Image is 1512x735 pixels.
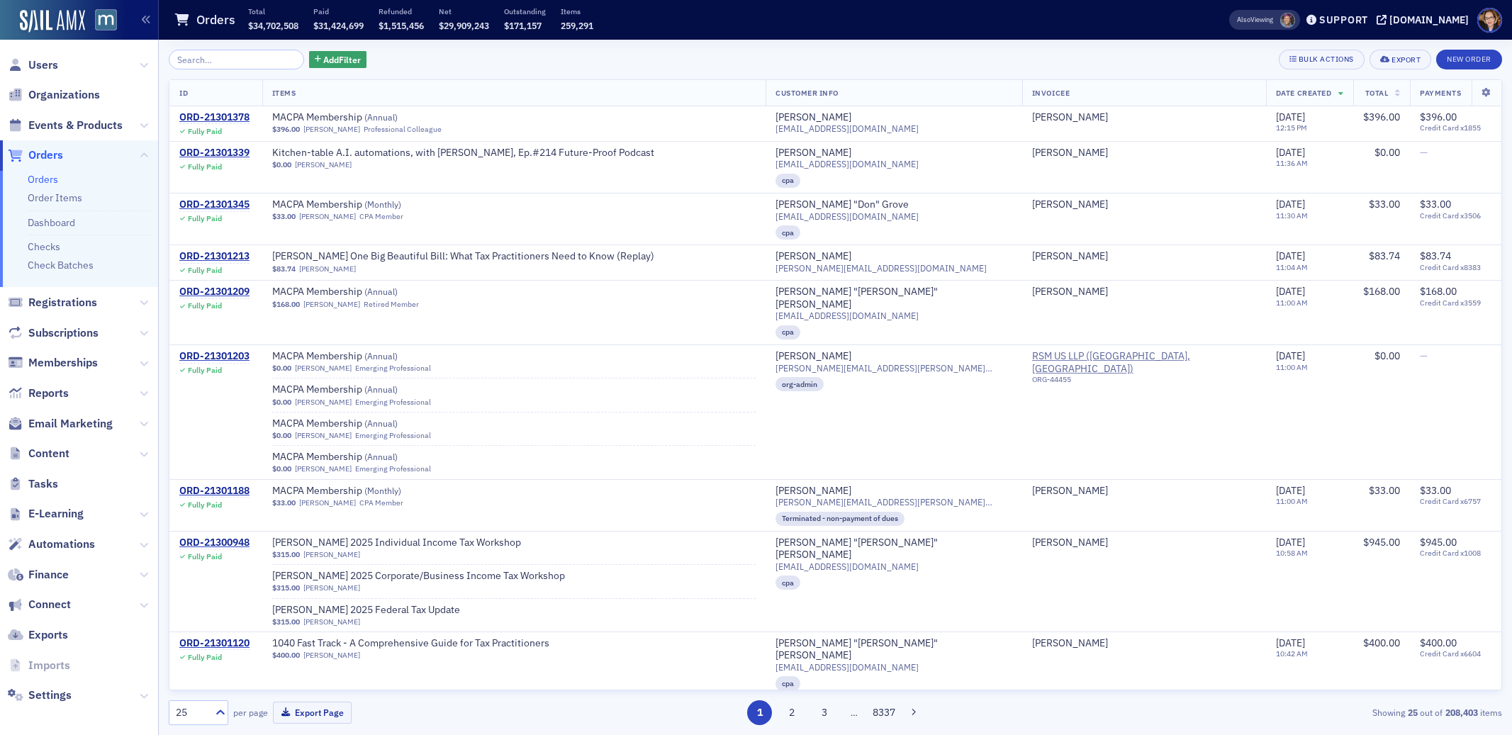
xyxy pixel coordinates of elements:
[1032,537,1256,549] span: Matt Hitt
[313,6,364,16] p: Paid
[1276,285,1305,298] span: [DATE]
[188,500,222,510] div: Fully Paid
[8,658,70,673] a: Imports
[303,617,360,627] a: [PERSON_NAME]
[1389,13,1469,26] div: [DOMAIN_NAME]
[504,20,542,31] span: $171,157
[179,537,250,549] a: ORD-21300948
[1420,349,1428,362] span: —
[1420,636,1457,649] span: $400.00
[179,485,250,498] div: ORD-21301188
[1276,88,1331,98] span: Date Created
[28,295,97,310] span: Registrations
[1280,13,1295,28] span: Meghan Will
[303,550,360,559] a: [PERSON_NAME]
[1032,147,1256,159] span: Karen Goldstein
[1032,250,1256,263] span: Charles Goldberg
[775,225,800,240] div: cpa
[364,350,398,361] span: ( Annual )
[1237,15,1273,25] span: Viewing
[775,350,851,363] div: [PERSON_NAME]
[1276,211,1308,220] time: 11:30 AM
[1276,636,1305,649] span: [DATE]
[8,325,99,341] a: Subscriptions
[272,431,291,440] span: $0.00
[871,700,896,725] button: 8337
[1032,147,1108,159] div: [PERSON_NAME]
[1374,349,1400,362] span: $0.00
[28,476,58,492] span: Tasks
[272,451,451,464] a: MACPA Membership (Annual)
[1369,484,1400,497] span: $33.00
[272,417,451,430] a: MACPA Membership (Annual)
[1374,146,1400,159] span: $0.00
[28,627,68,643] span: Exports
[1420,649,1491,658] span: Credit Card x6604
[272,264,296,274] span: $83.74
[1420,484,1451,497] span: $33.00
[295,398,352,407] a: [PERSON_NAME]
[28,173,58,186] a: Orders
[1420,249,1451,262] span: $83.74
[775,263,987,274] span: [PERSON_NAME][EMAIL_ADDRESS][DOMAIN_NAME]
[775,147,851,159] a: [PERSON_NAME]
[780,700,805,725] button: 2
[8,506,84,522] a: E-Learning
[272,350,451,363] span: MACPA Membership
[179,286,250,298] a: ORD-21301209
[8,355,98,371] a: Memberships
[1377,15,1474,25] button: [DOMAIN_NAME]
[272,637,549,650] span: 1040 Fast Track - A Comprehensive Guide for Tax Practitioners
[775,198,909,211] a: [PERSON_NAME] "Don" Grove
[272,198,451,211] a: MACPA Membership (Monthly)
[775,325,800,340] div: cpa
[1276,198,1305,211] span: [DATE]
[169,50,304,69] input: Search…
[355,431,431,440] div: Emerging Professional
[179,111,250,124] a: ORD-21301378
[379,20,424,31] span: $1,515,456
[272,198,451,211] span: MACPA Membership
[272,350,451,363] a: MACPA Membership (Annual)
[775,159,919,169] span: [EMAIL_ADDRESS][DOMAIN_NAME]
[28,325,99,341] span: Subscriptions
[364,485,401,496] span: ( Monthly )
[272,111,451,124] span: MACPA Membership
[28,355,98,371] span: Memberships
[8,688,72,703] a: Settings
[1032,198,1108,211] a: [PERSON_NAME]
[775,512,905,526] div: Terminated - non-payment of dues
[8,446,69,461] a: Content
[196,11,235,28] h1: Orders
[1276,536,1305,549] span: [DATE]
[8,627,68,643] a: Exports
[1032,637,1108,650] a: [PERSON_NAME]
[1032,350,1256,375] a: RSM US LLP ([GEOGRAPHIC_DATA], [GEOGRAPHIC_DATA])
[28,386,69,401] span: Reports
[1032,111,1108,124] a: [PERSON_NAME]
[272,451,451,464] span: MACPA Membership
[28,658,70,673] span: Imports
[1032,88,1070,98] span: Invoicee
[775,561,919,572] span: [EMAIL_ADDRESS][DOMAIN_NAME]
[1032,485,1108,498] div: [PERSON_NAME]
[1363,536,1400,549] span: $945.00
[1032,375,1256,389] div: ORG-44455
[1420,198,1451,211] span: $33.00
[179,350,250,363] div: ORD-21301203
[1363,636,1400,649] span: $400.00
[272,364,291,373] span: $0.00
[248,20,298,31] span: $34,702,508
[188,214,222,223] div: Fully Paid
[8,416,113,432] a: Email Marketing
[504,6,546,16] p: Outstanding
[1363,285,1400,298] span: $168.00
[775,497,1012,507] span: [PERSON_NAME][EMAIL_ADDRESS][PERSON_NAME][DOMAIN_NAME]
[364,286,398,297] span: ( Annual )
[176,705,207,720] div: 25
[1276,158,1308,168] time: 11:36 AM
[1032,250,1108,263] a: [PERSON_NAME]
[1276,496,1308,506] time: 11:00 AM
[179,250,250,263] a: ORD-21301213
